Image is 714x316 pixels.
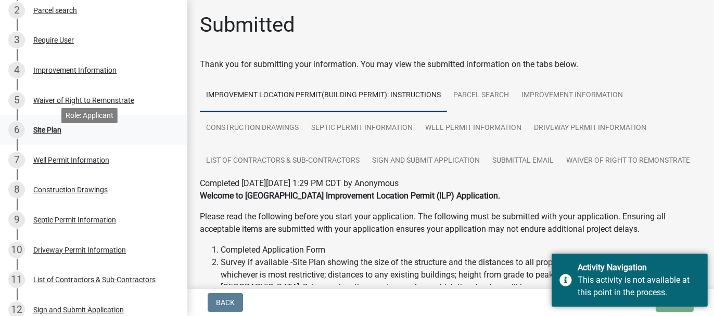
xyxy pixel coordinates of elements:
button: Back [208,293,243,312]
a: Septic Permit Information [305,112,419,145]
div: 11 [8,271,25,288]
div: This activity is not available at this point in the process. [578,274,700,299]
div: Require User [33,36,74,44]
a: Well Permit Information [419,112,528,145]
div: Well Permit Information [33,156,109,164]
span: Completed [DATE][DATE] 1:29 PM CDT by Anonymous [200,178,399,188]
div: 9 [8,212,25,228]
span: Back [216,298,235,307]
a: Waiver of Right to Remonstrate [560,144,696,178]
div: 2 [8,2,25,19]
div: Driveway Permit Information [33,246,126,254]
div: 7 [8,152,25,168]
a: Sign and Submit Application [366,144,486,178]
div: 5 [8,92,25,109]
div: 4 [8,62,25,78]
div: Parcel search [33,7,77,14]
div: Improvement Information [33,67,117,74]
div: Septic Permit Information [33,216,116,223]
li: Completed Application Form [221,244,702,256]
strong: Welcome to [GEOGRAPHIC_DATA] Improvement Location Permit (ILP) Application. [200,191,500,201]
a: List of Contractors & Sub-Contractors [200,144,366,178]
a: Improvement Information [515,79,629,112]
div: Site Plan [33,126,61,134]
a: Improvement Location Permit(Building Permit): Instructions [200,79,447,112]
div: Thank you for submitting your information. You may view the submitted information on the tabs below. [200,58,702,71]
div: Waiver of Right to Remonstrate [33,97,134,104]
div: 6 [8,122,25,138]
a: Submittal Email [486,144,560,178]
p: Please read the following before you start your application. The following must be submitted with... [200,210,702,235]
a: Driveway Permit Information [528,112,653,145]
div: Activity Navigation [578,261,700,274]
a: Construction Drawings [200,112,305,145]
div: Sign and Submit Application [33,306,124,313]
h1: Submitted [200,12,295,37]
div: 3 [8,32,25,48]
div: 8 [8,181,25,198]
li: Survey if available -Site Plan showing the size of the structure and the distances to all propert... [221,256,702,294]
div: 10 [8,242,25,258]
a: Parcel search [447,79,515,112]
div: Role: Applicant [61,108,118,123]
div: List of Contractors & Sub-Contractors [33,276,156,283]
div: Construction Drawings [33,186,108,193]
